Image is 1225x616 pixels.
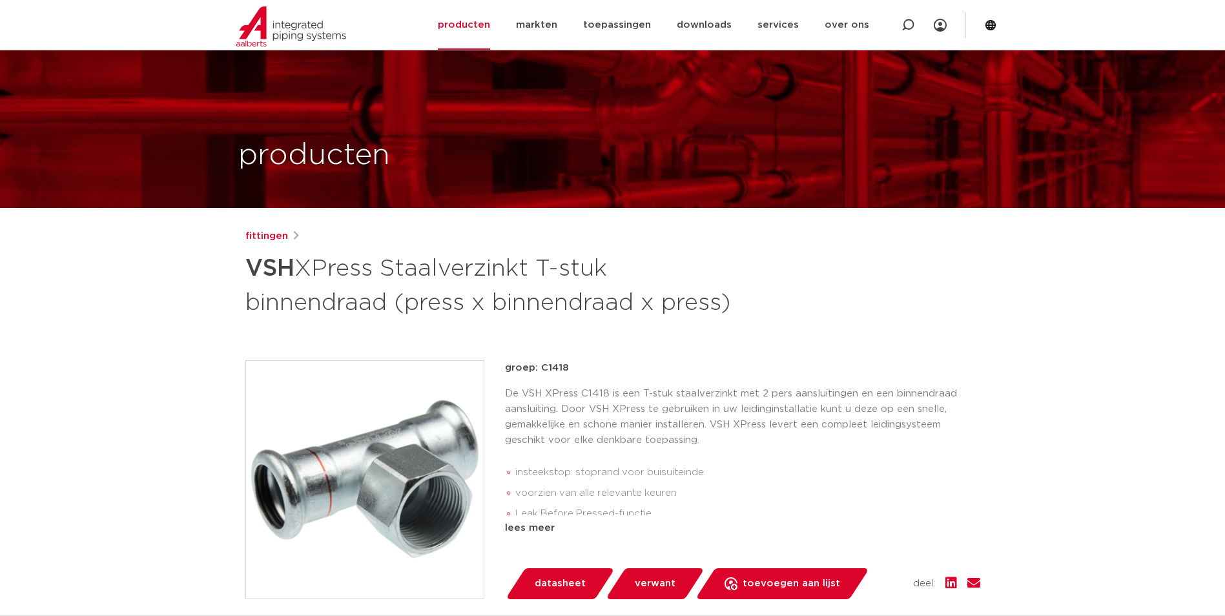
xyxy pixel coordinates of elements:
p: groep: C1418 [505,360,980,376]
a: fittingen [245,229,288,244]
p: De VSH XPress C1418 is een T-stuk staalverzinkt met 2 pers aansluitingen en een binnendraad aansl... [505,386,980,448]
a: datasheet [505,568,615,599]
div: lees meer [505,520,980,536]
span: toevoegen aan lijst [743,573,840,594]
li: insteekstop: stoprand voor buisuiteinde [515,462,980,483]
h1: XPress Staalverzinkt T-stuk binnendraad (press x binnendraad x press) [245,249,730,319]
img: Product Image for VSH XPress Staalverzinkt T-stuk binnendraad (press x binnendraad x press) [246,361,484,599]
h1: producten [238,135,390,176]
li: Leak Before Pressed-functie [515,504,980,524]
span: verwant [635,573,675,594]
span: datasheet [535,573,586,594]
a: verwant [605,568,705,599]
li: voorzien van alle relevante keuren [515,483,980,504]
span: deel: [913,576,935,591]
strong: VSH [245,257,294,280]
